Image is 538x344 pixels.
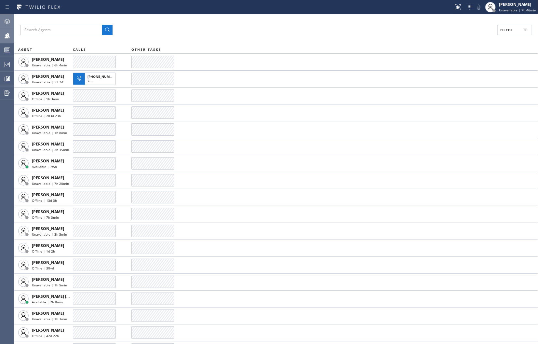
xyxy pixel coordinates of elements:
[87,79,92,83] span: 7m
[32,300,63,304] span: Available | 2h 8min
[18,47,33,52] span: AGENT
[499,8,536,12] span: Unavailable | 7h 46min
[32,266,54,270] span: Offline | 30+d
[32,107,64,113] span: [PERSON_NAME]
[32,164,57,169] span: Available | 7:58
[32,232,67,237] span: Unavailable | 3h 3min
[32,215,59,220] span: Offline | 7h 3min
[32,327,64,333] span: [PERSON_NAME]
[497,25,532,35] button: Filter
[32,294,97,299] span: [PERSON_NAME] [PERSON_NAME]
[20,25,102,35] input: Search Agents
[73,71,118,87] button: [PHONE_NUMBER]7m
[32,57,64,62] span: [PERSON_NAME]
[32,114,61,118] span: Offline | 283d 23h
[32,175,64,181] span: [PERSON_NAME]
[32,334,59,338] span: Offline | 42d 22h
[32,80,63,84] span: Unavailable | 53:24
[131,47,161,52] span: OTHER TASKS
[32,124,64,130] span: [PERSON_NAME]
[32,209,64,214] span: [PERSON_NAME]
[32,283,67,287] span: Unavailable | 1h 5min
[32,181,69,186] span: Unavailable | 7h 20min
[32,97,59,101] span: Offline | 1h 3min
[32,277,64,282] span: [PERSON_NAME]
[32,90,64,96] span: [PERSON_NAME]
[32,243,64,248] span: [PERSON_NAME]
[32,141,64,147] span: [PERSON_NAME]
[499,2,536,7] div: [PERSON_NAME]
[32,260,64,265] span: [PERSON_NAME]
[32,192,64,198] span: [PERSON_NAME]
[500,28,513,32] span: Filter
[32,310,64,316] span: [PERSON_NAME]
[32,317,67,321] span: Unavailable | 1h 3min
[32,63,67,67] span: Unavailable | 6h 4min
[32,249,55,254] span: Offline | 1d 2h
[32,74,64,79] span: [PERSON_NAME]
[32,131,67,135] span: Unavailable | 1h 8min
[32,198,57,203] span: Offline | 13d 3h
[73,47,86,52] span: CALLS
[87,74,117,79] span: [PHONE_NUMBER]
[32,226,64,231] span: [PERSON_NAME]
[32,158,64,164] span: [PERSON_NAME]
[32,147,69,152] span: Unavailable | 3h 35min
[474,3,483,12] button: Mute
